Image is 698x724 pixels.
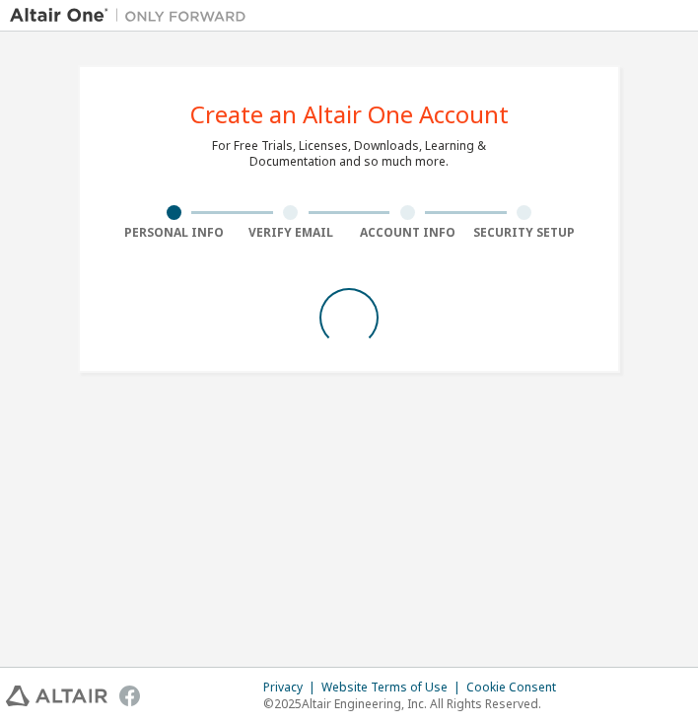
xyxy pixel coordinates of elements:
div: Verify Email [233,225,350,241]
div: For Free Trials, Licenses, Downloads, Learning & Documentation and so much more. [212,138,486,170]
div: Cookie Consent [466,680,568,695]
div: Privacy [263,680,321,695]
div: Security Setup [466,225,584,241]
div: Website Terms of Use [321,680,466,695]
img: facebook.svg [119,686,140,706]
p: © 2025 Altair Engineering, Inc. All Rights Reserved. [263,695,568,712]
img: Altair One [10,6,256,26]
div: Personal Info [115,225,233,241]
div: Create an Altair One Account [190,103,509,126]
div: Account Info [349,225,466,241]
img: altair_logo.svg [6,686,107,706]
